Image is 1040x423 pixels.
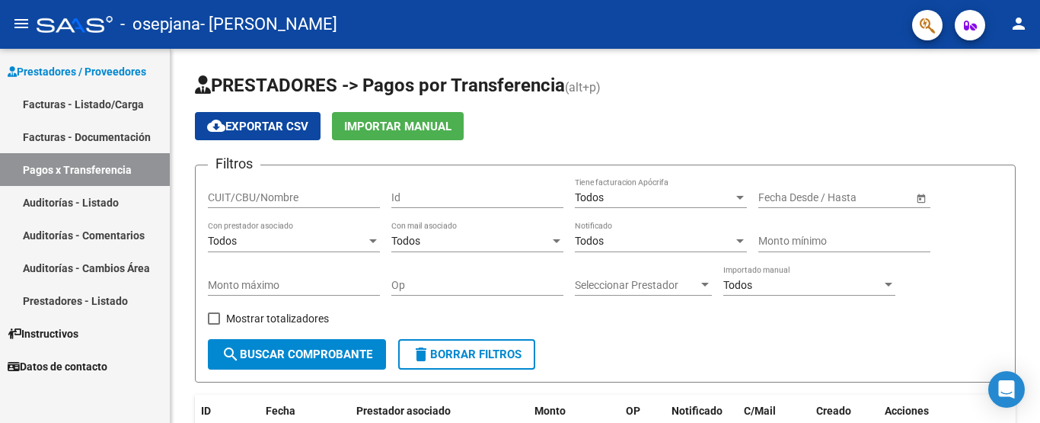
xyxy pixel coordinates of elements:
button: Buscar Comprobante [208,339,386,370]
span: Todos [391,235,420,247]
button: Exportar CSV [195,112,321,140]
span: Seleccionar Prestador [575,279,698,292]
span: - osepjana [120,8,200,41]
span: Monto [534,405,566,417]
mat-icon: delete [412,345,430,364]
span: Exportar CSV [207,120,308,133]
span: Mostrar totalizadores [226,309,329,328]
button: Borrar Filtros [398,339,535,370]
span: PRESTADORES -> Pagos por Transferencia [195,75,565,96]
span: Borrar Filtros [412,348,522,361]
span: Acciones [885,405,929,417]
mat-icon: search [222,345,240,364]
span: Creado [816,405,851,417]
mat-icon: cloud_download [207,117,225,135]
span: Todos [575,235,604,247]
span: C/Mail [744,405,776,417]
button: Importar Manual [332,112,464,140]
button: Open calendar [913,190,929,206]
h3: Filtros [208,153,260,175]
span: Todos [723,279,752,291]
span: OP [626,405,640,417]
span: Notificado [672,405,723,417]
mat-icon: person [1010,14,1028,33]
span: Prestador asociado [356,405,451,417]
span: ID [201,405,211,417]
input: End date [818,191,893,204]
span: Buscar Comprobante [222,348,372,361]
mat-icon: menu [12,14,30,33]
span: Prestadores / Proveedores [8,63,146,80]
span: (alt+p) [565,80,601,95]
span: Datos de contacto [8,358,107,375]
span: Todos [575,191,604,203]
span: Importar Manual [344,120,451,133]
div: Open Intercom Messenger [988,371,1025,408]
span: Instructivos [8,325,78,342]
input: Start date [758,191,806,204]
span: - [PERSON_NAME] [200,8,337,41]
span: Todos [208,235,237,247]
